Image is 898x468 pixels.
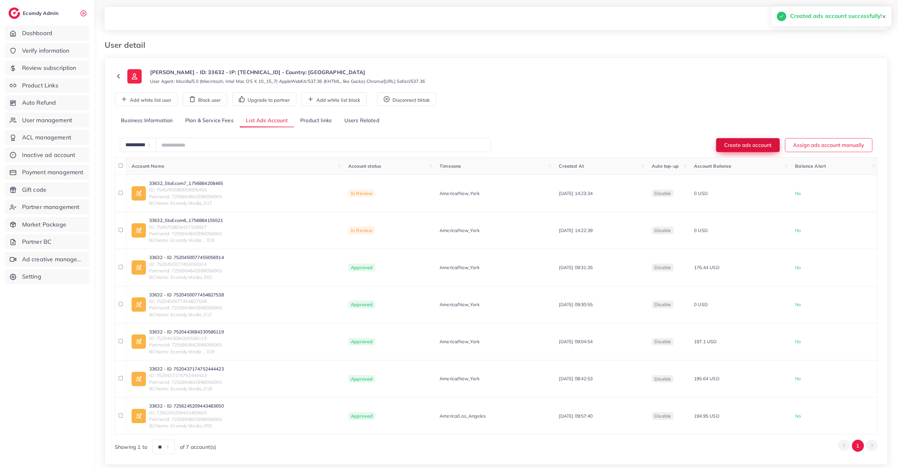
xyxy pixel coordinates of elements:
img: ic-user-info.36bf1079.svg [127,69,142,84]
span: BCName: Ecomdy Media _ 019 [149,237,223,243]
span: PartnerId: 7255964842996056065 [149,193,223,200]
span: Partner management [22,203,80,211]
span: 194.95 USD [694,413,719,419]
span: America/Los_Angeles [440,413,486,419]
span: BCName: Ecomdy Media _ 019 [149,348,224,355]
button: Go to page 1 [852,440,864,452]
span: 0 USD [694,302,708,307]
small: User Agent: Mozilla/5.0 (Macintosh; Intel Mac OS X 10_15_7) AppleWebKit/537.36 (KHTML, like Gecko... [150,78,425,84]
span: In Review [348,189,375,197]
a: Verify information [5,43,89,58]
a: List Ads Account [240,114,294,128]
h2: Ecomdy Admin [23,10,60,16]
img: ic-ad-info.7fc67b75.svg [132,409,146,423]
a: Dashboard [5,26,89,41]
a: 33632 - ID 7520443684330586119 [149,329,224,335]
a: logoEcomdy Admin [8,7,60,19]
span: Dashboard [22,29,52,37]
button: Upgrade to partner [232,92,296,106]
span: No [795,190,801,196]
span: No [795,376,801,382]
span: [DATE] 08:42:53 [559,376,592,382]
span: User management [22,116,72,124]
span: Review subscription [22,64,76,72]
span: ACL management [22,133,71,142]
span: [DATE] 14:22:39 [559,227,592,233]
span: ID: 7520443684330586119 [149,335,224,342]
span: In Review [348,227,375,234]
button: Create ads account [716,138,780,152]
a: 33632 - ID 7520450077454827538 [149,292,224,298]
a: Auto Refund [5,95,89,110]
span: disable [654,265,671,270]
span: No [795,265,801,270]
a: Gift code [5,182,89,197]
span: America/New_York [440,190,480,197]
img: ic-ad-info.7fc67b75.svg [132,297,146,312]
span: Payment management [22,168,83,176]
img: ic-ad-info.7fc67b75.svg [132,372,146,386]
span: Balance Alert [795,163,826,169]
span: Gift code [22,186,46,194]
a: Users Related [338,114,385,128]
span: BCName: Ecomdy Media_017 [149,311,224,318]
span: ID: 7520437174752444423 [149,372,224,379]
span: 197.1 USD [694,339,716,344]
a: 33632 - ID 7256245209443483650 [149,403,224,409]
span: [DATE] 09:31:26 [559,265,592,270]
h5: Created ads account successfully! [790,12,882,20]
span: PartnerId: 7255964842996056065 [149,342,224,348]
span: No [795,302,801,307]
a: Payment management [5,165,89,180]
span: disable [654,190,671,196]
span: 0 USD [694,227,708,233]
span: America/New_York [440,301,480,308]
button: Disconnect tiktok [377,92,436,106]
a: Market Package [5,217,89,232]
span: Auto Refund [22,98,56,107]
span: Approved [348,375,375,383]
span: PartnerId: 7255964842996056065 [149,416,224,422]
span: Approved [348,338,375,346]
img: ic-ad-info.7fc67b75.svg [132,186,146,201]
span: Inactive ad account [22,151,75,159]
span: BCName: Ecomdy Media_005 [149,422,224,429]
a: Product Links [5,78,89,93]
p: [PERSON_NAME] - ID: 33632 - IP: [TECHNICAL_ID] - Country: [GEOGRAPHIC_DATA] [150,68,425,76]
span: Approved [348,301,375,308]
button: Add white list user [115,92,178,106]
a: Plan & Service Fees [179,114,240,128]
span: disable [654,413,671,419]
span: Partner BC [22,238,52,246]
span: disable [654,227,671,233]
a: 33632 - ID 7520450077455056914 [149,254,224,261]
span: disable [654,302,671,307]
span: No [795,339,801,344]
h3: User detail [105,40,150,50]
a: Review subscription [5,60,89,75]
span: PartnerId: 7255964842996056065 [149,230,223,237]
span: BCName: Ecomdy Media_005 [149,274,224,280]
span: Account Balance [694,163,731,169]
a: 33632_StoEcom6_1756884155521 [149,217,223,224]
span: No [795,227,801,233]
span: [DATE] 09:04:54 [559,339,592,344]
span: PartnerId: 7255964842996056065 [149,305,224,311]
span: America/New_York [440,264,480,271]
span: Timezone [440,163,461,169]
button: Assign ads account manually [785,138,872,152]
span: PartnerId: 7255964842996056065 [149,267,224,274]
span: ID: 7256245209443483650 [149,409,224,416]
span: Created At [559,163,584,169]
span: Approved [348,412,375,420]
span: BCName: Ecomdy Media_017 [149,200,223,206]
span: Ad creative management [22,255,84,264]
span: Market Package [22,220,66,229]
span: Account Name [132,163,164,169]
a: Product links [294,114,338,128]
button: Block user [183,92,227,106]
button: Add white list block [301,92,367,106]
span: Showing 1 to [115,443,147,451]
span: Auto top-up [652,163,679,169]
span: Account status [348,163,381,169]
